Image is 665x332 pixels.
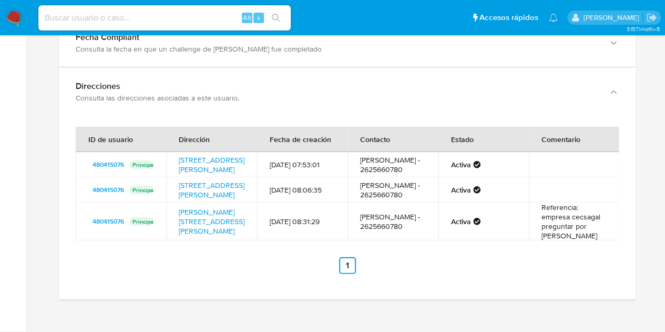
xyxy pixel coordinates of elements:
a: Salir [646,12,657,23]
span: Accesos rápidos [479,12,538,23]
span: Alt [243,13,251,23]
button: search-icon [265,11,287,25]
a: Notificaciones [549,13,558,22]
p: nicolas.fernandezallen@mercadolibre.com [583,13,642,23]
input: Buscar usuario o caso... [38,11,291,25]
span: 3.157.1-hotfix-5 [626,25,660,33]
span: s [257,13,260,23]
